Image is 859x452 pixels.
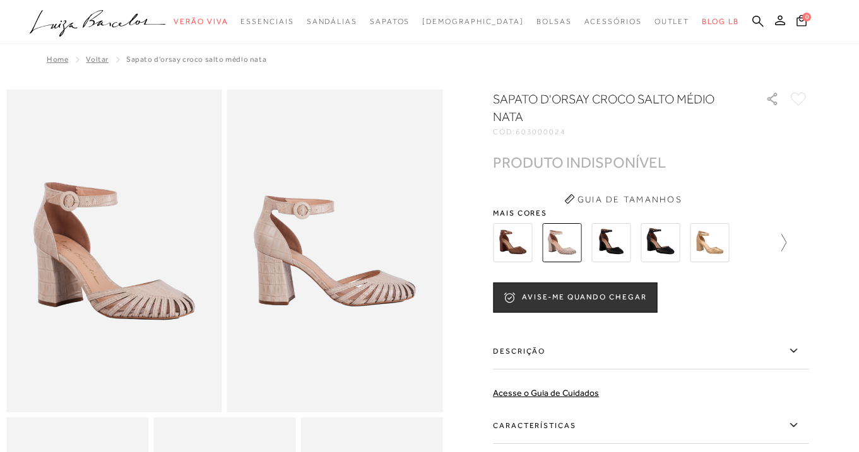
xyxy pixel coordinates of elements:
[126,55,266,64] span: SAPATO D'ORSAY CROCO SALTO MÉDIO NATA
[536,10,572,33] a: noSubCategoriesText
[793,14,810,31] button: 0
[493,223,532,262] img: SAPATO D'ORSAY CROCO SALTO MÉDIO CASTANHO
[584,10,642,33] a: noSubCategoriesText
[240,10,293,33] a: noSubCategoriesText
[227,90,443,412] img: image
[702,17,738,26] span: BLOG LB
[560,189,686,209] button: Guia de Tamanhos
[86,55,109,64] a: Voltar
[702,10,738,33] a: BLOG LB
[422,10,524,33] a: noSubCategoriesText
[370,10,410,33] a: noSubCategoriesText
[516,127,566,136] span: 603000024
[690,223,729,262] img: SAPATO D'ORSAY DE SALTO BLOCO MÉDIO EM VERNIZ BEGE
[591,223,631,262] img: SAPATO D'ORSAY CROCO SALTO MÉDIO PRETO
[493,333,809,369] label: Descrição
[307,17,357,26] span: Sandálias
[536,17,572,26] span: Bolsas
[240,17,293,26] span: Essenciais
[174,10,228,33] a: noSubCategoriesText
[493,156,666,169] div: PRODUTO INDISPONÍVEL
[641,223,680,262] img: SAPATO D'ORSAY CROCO SALTO MÉDIO PRETO
[493,90,730,125] h1: SAPATO D'ORSAY CROCO SALTO MÉDIO NATA
[422,17,524,26] span: [DEMOGRAPHIC_DATA]
[655,10,690,33] a: noSubCategoriesText
[493,209,809,217] span: Mais cores
[802,13,811,21] span: 0
[493,128,745,136] div: CÓD:
[542,223,581,262] img: SAPATO D'ORSAY CROCO SALTO MÉDIO NATA
[370,17,410,26] span: Sapatos
[493,388,599,398] a: Acesse o Guia de Cuidados
[307,10,357,33] a: noSubCategoriesText
[6,90,222,412] img: image
[174,17,228,26] span: Verão Viva
[493,407,809,444] label: Características
[493,282,657,313] button: AVISE-ME QUANDO CHEGAR
[47,55,68,64] a: Home
[584,17,642,26] span: Acessórios
[655,17,690,26] span: Outlet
